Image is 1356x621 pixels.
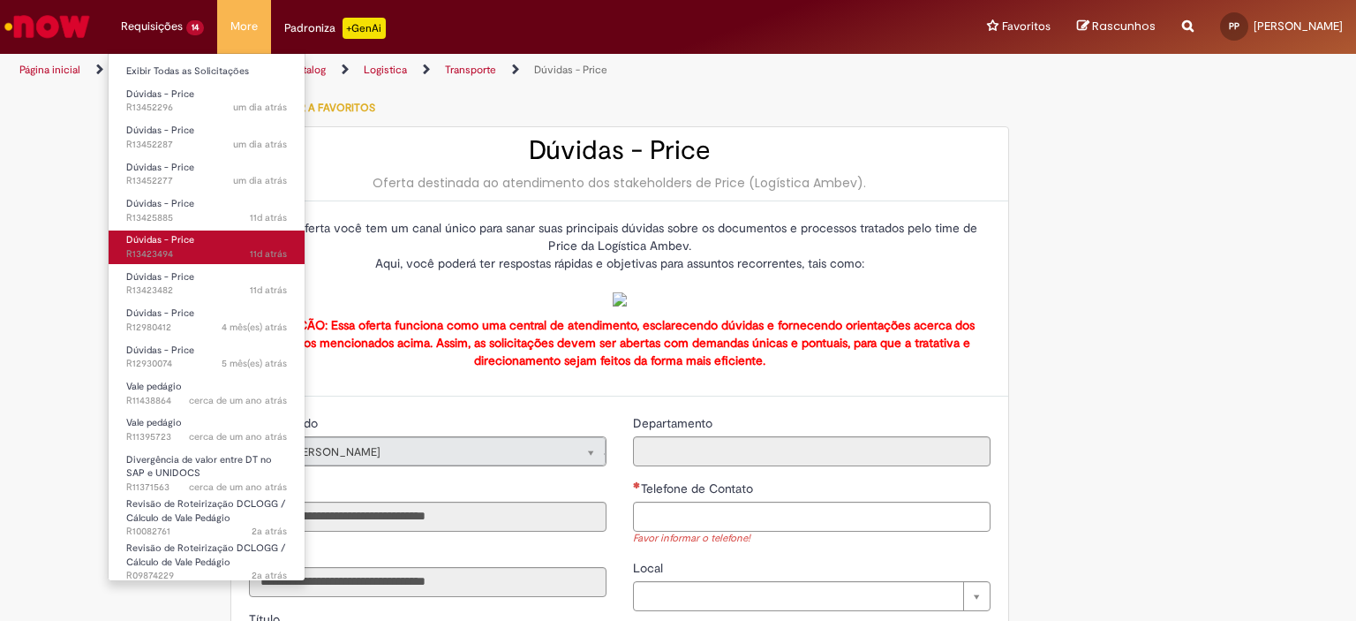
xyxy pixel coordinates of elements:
a: Aberto R13423494 : Dúvidas - Price [109,231,305,263]
p: +GenAi [343,18,386,39]
ul: Trilhas de página [13,54,891,87]
span: R13423494 [126,247,287,261]
span: 11d atrás [250,284,287,297]
time: 22/06/2023 16:28:05 [252,525,287,538]
input: ID [249,502,606,532]
span: Dúvidas - Price [126,87,194,101]
span: R13452277 [126,174,287,188]
span: Dúvidas - Price [126,197,194,210]
time: 10/04/2025 17:08:32 [222,357,287,370]
time: 11/04/2024 14:36:28 [189,481,287,494]
span: R13423482 [126,284,287,298]
a: Aberto R11395723 : Vale pedágio [109,413,305,446]
span: Vale pedágio [126,416,182,429]
a: [PERSON_NAME]Limpar campo Favorecido [282,437,606,466]
input: Telefone de Contato [633,502,991,532]
span: R12930074 [126,357,287,371]
span: cerca de um ano atrás [189,394,287,407]
span: Dúvidas - Price [126,270,194,284]
span: um dia atrás [233,174,287,187]
a: Aberto R13423482 : Dúvidas - Price [109,268,305,300]
span: Dúvidas - Price [126,344,194,357]
a: Aberto R12930074 : Dúvidas - Price [109,341,305,374]
span: R10082761 [126,525,287,539]
a: Dúvidas - Price [534,63,607,77]
a: Aberto R13452296 : Dúvidas - Price [109,85,305,117]
span: cerca de um ano atrás [189,430,287,443]
span: Telefone de Contato [641,481,757,496]
span: um dia atrás [233,101,287,114]
a: Aberto R10082761 : Revisão de Roteirização DCLOGG / Cálculo de Vale Pedágio [109,495,305,533]
span: cerca de um ano atrás [189,481,287,494]
span: 2a atrás [252,569,287,582]
span: Vale pedágio [126,380,182,393]
span: Adicionar a Favoritos [248,101,375,115]
div: Favor informar o telefone! [633,532,991,547]
time: 18/08/2025 16:42:06 [250,211,287,224]
time: 17/04/2024 14:30:28 [189,430,287,443]
time: 27/08/2025 12:50:40 [233,138,287,151]
span: R11371563 [126,481,287,495]
ul: Requisições [108,53,305,581]
span: Rascunhos [1092,18,1156,34]
span: R13452287 [126,138,287,152]
a: Rascunhos [1077,19,1156,35]
span: 14 [186,20,204,35]
div: Padroniza [284,18,386,39]
a: Aberto R12980412 : Dúvidas - Price [109,304,305,337]
span: R13452296 [126,101,287,115]
input: Email [249,567,606,597]
a: Exibir Todas as Solicitações [109,62,305,81]
a: Aberto R09874229 : Revisão de Roteirização DCLOGG / Cálculo de Vale Pedágio [109,539,305,577]
a: Aberto R13425885 : Dúvidas - Price [109,194,305,227]
span: 11d atrás [250,247,287,261]
span: More [230,18,258,35]
span: R09874229 [126,569,287,583]
span: 2a atrás [252,525,287,538]
span: R11438864 [126,394,287,408]
span: Necessários [633,481,641,488]
button: Adicionar a Favoritos [230,89,385,126]
div: Oferta destinada ao atendimento dos stakeholders de Price (Logística Ambev). [249,174,991,192]
a: Aberto R13452277 : Dúvidas - Price [109,158,305,191]
img: ServiceNow [2,9,93,44]
input: Departamento [633,436,991,466]
span: PP [1229,20,1239,32]
img: sys_attachment.do [613,292,627,307]
span: R12980412 [126,321,287,335]
span: Somente leitura - Departamento [633,415,716,431]
span: [PERSON_NAME] [1254,19,1343,34]
a: Aberto R11371563 : Divergência de valor entre DT no SAP e UNIDOCS [109,451,305,488]
span: Revisão de Roteirização DCLOGG / Cálculo de Vale Pedágio [126,541,285,569]
label: Somente leitura - Departamento [633,414,716,432]
span: 4 mês(es) atrás [222,321,287,334]
span: Dúvidas - Price [126,124,194,137]
time: 27/08/2025 12:52:46 [233,101,287,114]
a: Limpar campo Local [633,581,991,611]
span: Dúvidas - Price [126,161,194,174]
span: Favoritos [1002,18,1051,35]
span: Local [633,560,667,576]
strong: *ATENÇÃO: Essa oferta funciona como uma central de atendimento, esclarecendo dúvidas e fornecendo... [264,317,975,368]
span: 5 mês(es) atrás [222,357,287,370]
time: 30/04/2024 09:37:25 [189,394,287,407]
a: Aberto R13452287 : Dúvidas - Price [109,121,305,154]
time: 25/04/2025 18:26:38 [222,321,287,334]
a: Aberto R11438864 : Vale pedágio [109,377,305,410]
span: um dia atrás [233,138,287,151]
span: R13425885 [126,211,287,225]
span: Revisão de Roteirização DCLOGG / Cálculo de Vale Pedágio [126,497,285,525]
span: Requisições [121,18,183,35]
span: Dúvidas - Price [126,233,194,246]
span: Divergência de valor entre DT no SAP e UNIDOCS [126,453,272,481]
p: Nessa oferta você tem um canal único para sanar suas principais dúvidas sobre os documentos e pro... [249,219,991,307]
span: [PERSON_NAME] [291,438,561,466]
a: Página inicial [19,63,80,77]
span: R11395723 [126,430,287,444]
time: 18/08/2025 09:13:58 [250,247,287,261]
time: 27/08/2025 12:47:35 [233,174,287,187]
time: 08/05/2023 13:51:11 [252,569,287,582]
h2: Dúvidas - Price [249,136,991,165]
a: Transporte [445,63,496,77]
span: Dúvidas - Price [126,307,194,320]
